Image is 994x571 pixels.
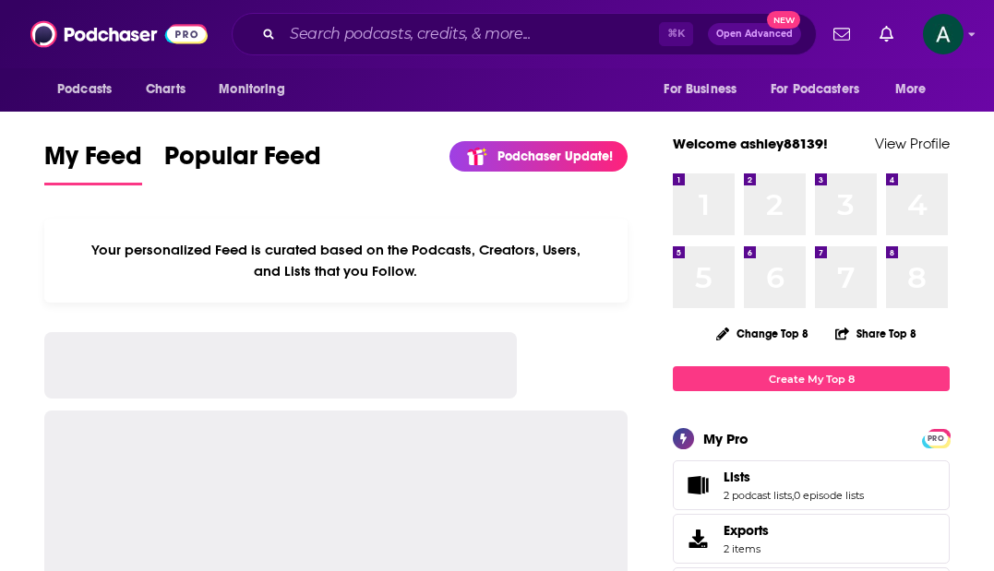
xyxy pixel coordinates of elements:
button: open menu [44,72,136,107]
span: Exports [724,522,769,539]
a: Create My Top 8 [673,366,950,391]
span: ⌘ K [659,22,693,46]
a: Lists [679,472,716,498]
div: My Pro [703,430,748,447]
button: Show profile menu [923,14,964,54]
span: Lists [673,460,950,510]
a: View Profile [875,135,950,152]
p: Podchaser Update! [497,149,613,164]
button: open menu [759,72,886,107]
a: 0 episode lists [794,489,864,502]
span: Monitoring [219,77,284,102]
span: Lists [724,469,750,485]
button: Share Top 8 [834,315,917,351]
a: Show notifications dropdown [826,18,857,50]
a: Show notifications dropdown [872,18,901,50]
img: User Profile [923,14,964,54]
a: 2 podcast lists [724,489,792,502]
img: Podchaser - Follow, Share and Rate Podcasts [30,17,208,52]
span: New [767,11,800,29]
div: Your personalized Feed is curated based on the Podcasts, Creators, Users, and Lists that you Follow. [44,219,628,303]
a: Lists [724,469,864,485]
span: For Business [664,77,737,102]
div: Search podcasts, credits, & more... [232,13,817,55]
span: Popular Feed [164,140,321,183]
span: Exports [679,526,716,552]
a: Charts [134,72,197,107]
a: PRO [925,431,947,445]
span: More [895,77,927,102]
span: For Podcasters [771,77,859,102]
span: Charts [146,77,186,102]
span: Open Advanced [716,30,793,39]
span: 2 items [724,542,769,555]
button: Open AdvancedNew [708,23,801,45]
input: Search podcasts, credits, & more... [282,19,659,49]
button: open menu [206,72,308,107]
a: Popular Feed [164,140,321,185]
button: Change Top 8 [705,322,820,345]
a: My Feed [44,140,142,185]
a: Exports [673,514,950,564]
a: Welcome ashley88139! [673,135,828,152]
button: open menu [651,72,760,107]
span: Podcasts [57,77,112,102]
span: My Feed [44,140,142,183]
span: , [792,489,794,502]
span: PRO [925,432,947,446]
button: open menu [882,72,950,107]
span: Logged in as ashley88139 [923,14,964,54]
